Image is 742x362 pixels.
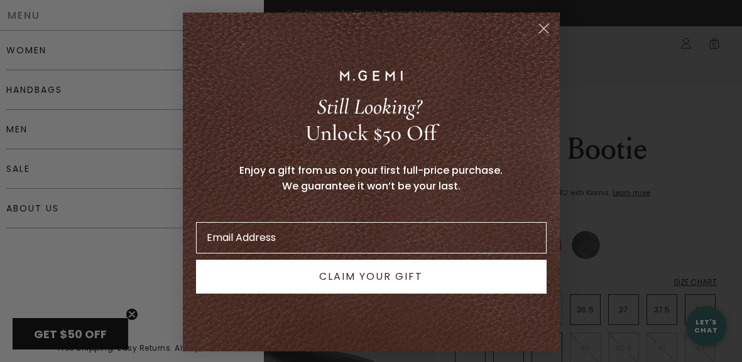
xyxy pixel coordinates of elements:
[340,70,403,80] img: M.GEMI
[239,163,503,193] span: Enjoy a gift from us on your first full-price purchase. We guarantee it won’t be your last.
[533,18,555,40] button: Close dialog
[305,120,437,146] span: Unlock $50 Off
[196,260,547,294] button: CLAIM YOUR GIFT
[317,93,422,120] span: Still Looking?
[196,222,547,253] input: Email Address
